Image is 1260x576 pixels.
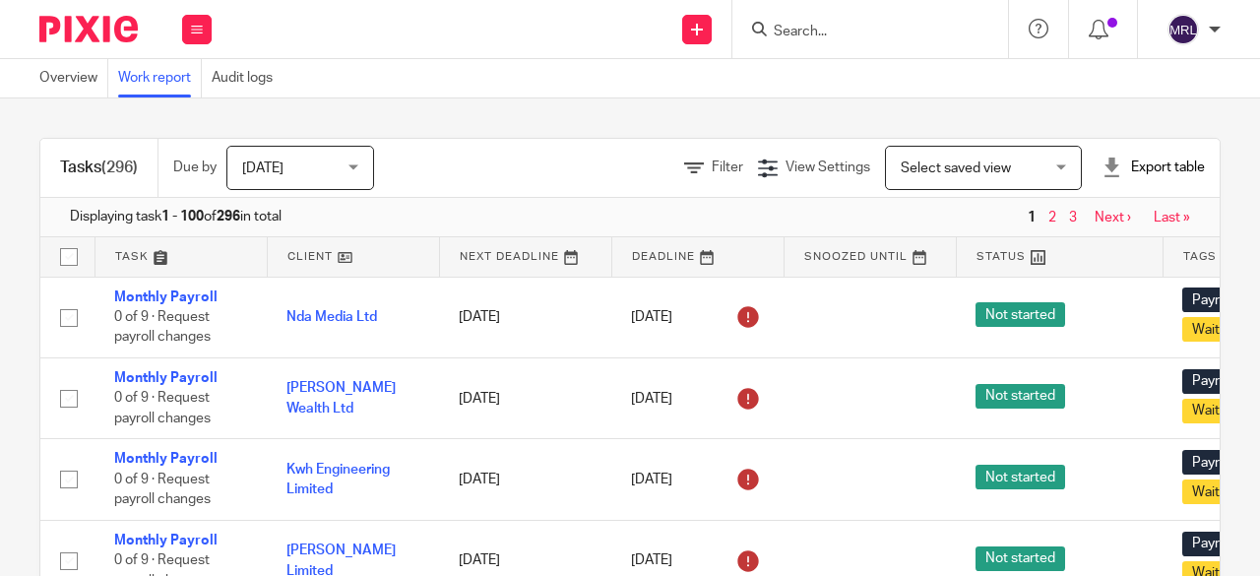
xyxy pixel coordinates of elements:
[1102,158,1205,177] div: Export table
[439,439,611,520] td: [DATE]
[901,161,1011,175] span: Select saved view
[39,59,108,97] a: Overview
[976,465,1065,489] span: Not started
[976,302,1065,327] span: Not started
[39,16,138,42] img: Pixie
[1167,14,1199,45] img: svg%3E
[976,546,1065,571] span: Not started
[1048,211,1056,224] a: 2
[976,384,1065,409] span: Not started
[118,59,202,97] a: Work report
[161,210,204,224] b: 1 - 100
[439,277,611,357] td: [DATE]
[286,463,390,496] a: Kwh Engineering Limited
[712,160,743,174] span: Filter
[786,160,870,174] span: View Settings
[286,310,377,324] a: Nda Media Ltd
[1182,369,1243,394] span: Payroll
[114,310,211,345] span: 0 of 9 · Request payroll changes
[1069,211,1077,224] a: 3
[1154,211,1190,224] a: Last »
[286,381,396,415] a: [PERSON_NAME] Wealth Ltd
[114,452,218,466] a: Monthly Payroll
[1023,206,1040,229] span: 1
[101,160,138,175] span: (296)
[212,59,283,97] a: Audit logs
[60,158,138,178] h1: Tasks
[631,383,764,415] div: [DATE]
[1182,288,1243,312] span: Payroll
[631,301,764,333] div: [DATE]
[1183,251,1217,262] span: Tags
[114,534,218,547] a: Monthly Payroll
[114,392,211,426] span: 0 of 9 · Request payroll changes
[114,290,218,304] a: Monthly Payroll
[114,371,218,385] a: Monthly Payroll
[114,473,211,507] span: 0 of 9 · Request payroll changes
[217,210,240,224] b: 296
[1182,450,1243,475] span: Payroll
[631,464,764,495] div: [DATE]
[173,158,217,177] p: Due by
[439,357,611,438] td: [DATE]
[772,24,949,41] input: Search
[1095,211,1131,224] a: Next ›
[1182,532,1243,556] span: Payroll
[1023,210,1190,225] nav: pager
[242,161,283,175] span: [DATE]
[70,207,282,226] span: Displaying task of in total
